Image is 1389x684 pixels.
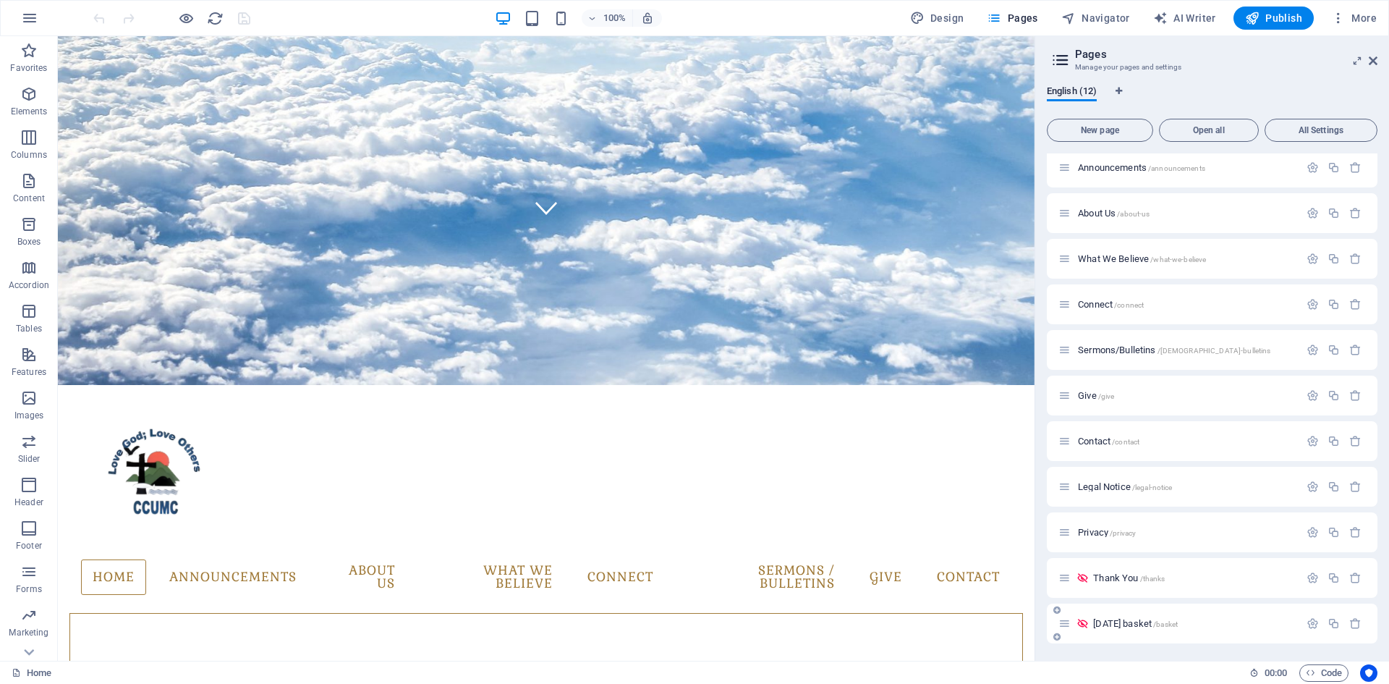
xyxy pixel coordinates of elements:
button: Code [1299,664,1348,682]
div: Duplicate [1328,389,1340,402]
span: Design [910,11,964,25]
div: Remove [1349,526,1362,539]
span: : [1275,667,1277,678]
p: Slider [18,453,41,465]
div: Settings [1307,435,1319,447]
div: Remove [1349,617,1362,630]
div: Settings [1307,617,1319,630]
button: More [1325,7,1382,30]
div: Sermons/Bulletins/[DEMOGRAPHIC_DATA]-bulletins [1074,345,1299,355]
p: Boxes [17,236,41,248]
h6: Session time [1249,664,1288,682]
p: Features [12,366,46,378]
div: Duplicate [1328,161,1340,174]
h3: Manage your pages and settings [1075,61,1348,74]
div: What We Believe/what-we-believe [1074,254,1299,263]
div: Remove [1349,572,1362,584]
button: All Settings [1265,119,1377,142]
div: Privacy/privacy [1074,528,1299,537]
h6: 100% [603,9,626,27]
span: English (12) [1047,83,1097,103]
p: Footer [16,540,42,552]
p: Tables [16,323,42,334]
button: Pages [981,7,1043,30]
p: Elements [11,106,48,117]
span: Click to open page [1078,527,1136,538]
span: /thanks [1140,575,1165,583]
div: Settings [1307,207,1319,219]
button: Usercentrics [1360,664,1377,682]
div: Duplicate [1328,481,1340,493]
div: Duplicate [1328,526,1340,539]
div: Remove [1349,298,1362,311]
button: AI Writer [1147,7,1222,30]
span: /what-we-believe [1150,256,1206,263]
div: Settings [1307,161,1319,174]
div: Duplicate [1328,298,1340,311]
div: Settings [1307,526,1319,539]
div: Settings [1307,389,1319,402]
span: Navigator [1061,11,1130,25]
span: /connect [1114,301,1144,309]
span: Click to open page [1078,299,1144,310]
p: Marketing [9,627,48,638]
span: /give [1098,392,1115,400]
div: Duplicate [1328,617,1340,630]
div: Settings [1307,253,1319,265]
button: reload [206,9,224,27]
div: Connect/connect [1074,300,1299,309]
span: /about-us [1117,210,1150,218]
span: 00 00 [1265,664,1287,682]
div: Remove [1349,253,1362,265]
span: /privacy [1110,529,1136,537]
span: /contact [1112,438,1139,446]
p: Header [14,497,43,508]
div: Legal Notice/legal-notice [1074,482,1299,491]
i: On resize automatically adjust zoom level to fit chosen device. [641,12,654,25]
span: All Settings [1271,126,1371,135]
div: Remove [1349,207,1362,219]
div: Settings [1307,481,1319,493]
span: [DATE] basket [1093,618,1178,629]
span: /legal-notice [1132,484,1173,491]
h2: Pages [1075,48,1377,61]
span: AI Writer [1153,11,1216,25]
a: Click to cancel selection. Double-click to open Pages [12,664,51,682]
p: Images [14,410,44,421]
i: Reload page [207,10,224,27]
span: Click to open page [1078,208,1150,219]
div: Language Tabs [1047,85,1377,113]
div: Contact/contact [1074,436,1299,446]
span: Click to open page [1078,390,1114,401]
div: Duplicate [1328,207,1340,219]
button: Publish [1233,7,1314,30]
div: Settings [1307,344,1319,356]
div: Announcements/announcements [1074,163,1299,172]
div: About Us/about-us [1074,208,1299,218]
p: Favorites [10,62,47,74]
p: Accordion [9,279,49,291]
div: Settings [1307,572,1319,584]
span: Thank You [1093,573,1165,583]
button: Navigator [1055,7,1136,30]
div: [DATE] basket/basket [1089,619,1299,628]
span: Code [1306,664,1342,682]
div: Duplicate [1328,344,1340,356]
div: Settings [1307,298,1319,311]
div: Remove [1349,161,1362,174]
button: 100% [582,9,633,27]
p: Forms [16,583,42,595]
div: Duplicate [1328,572,1340,584]
span: Click to open page [1078,345,1270,355]
span: Publish [1245,11,1302,25]
p: Columns [11,149,47,161]
button: Open all [1159,119,1259,142]
div: Give/give [1074,391,1299,400]
span: /basket [1153,620,1178,628]
p: Content [13,193,45,204]
div: Thank You/thanks [1089,573,1299,583]
button: New page [1047,119,1153,142]
span: Contact [1078,436,1139,447]
span: Legal Notice [1078,481,1172,492]
span: /[DEMOGRAPHIC_DATA]-bulletins [1157,347,1271,355]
